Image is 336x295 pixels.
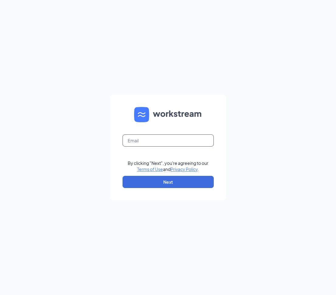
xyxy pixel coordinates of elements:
button: Next [123,176,214,188]
img: WS logo and Workstream text [134,107,202,122]
a: Terms of Use [137,166,163,172]
input: Email [123,134,214,147]
div: By clicking "Next", you're agreeing to our and . [128,160,208,172]
a: Privacy Policy [171,166,198,172]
